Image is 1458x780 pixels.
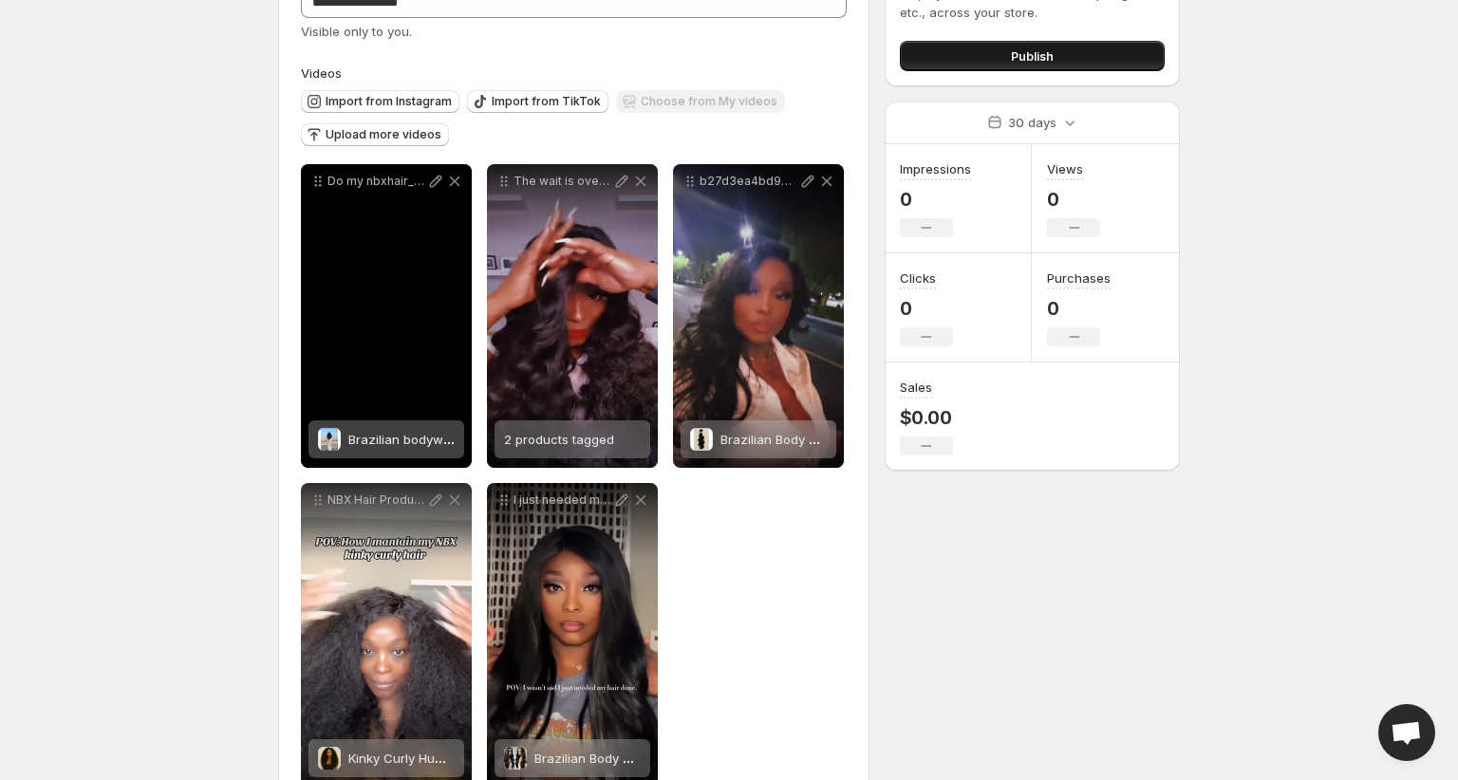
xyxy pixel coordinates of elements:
p: 0 [1047,297,1111,320]
span: Import from TikTok [492,94,601,109]
span: Upload more videos [326,127,441,142]
div: The wait is over nbxhair_ is officially dropping [DATE][DATE] Get ready to elevate your hair game... [487,164,658,468]
p: 0 [1047,188,1100,211]
button: Upload more videos [301,123,449,146]
p: Do my nbxhair_ with me [327,174,426,189]
p: The wait is over nbxhair_ is officially dropping [DATE][DATE] Get ready to elevate your hair game... [514,174,612,189]
h3: Purchases [1047,269,1111,288]
span: Publish [1011,46,1054,65]
p: 0 [900,297,953,320]
p: 30 days [1008,113,1056,132]
img: Kinky Curly Human hair wig [318,747,341,770]
div: Do my nbxhair_ with meBrazilian bodywaveBrazilian bodywave [301,164,472,468]
span: Brazilian bodywave [348,432,465,447]
p: $0.00 [900,406,953,429]
h3: Sales [900,378,932,397]
p: 0 [900,188,971,211]
img: Brazilian Body wave full lace wig [504,747,526,770]
p: b27d3ea4bd99448dbf64c3a1eb4a861e [700,174,798,189]
span: Visible only to you. [301,24,412,39]
p: l just needed my hair done nbxhair_ [514,492,612,508]
span: Kinky Curly Human hair wig [348,751,512,766]
button: Import from Instagram [301,90,459,113]
h3: Views [1047,159,1083,178]
span: 2 products tagged [504,432,614,447]
button: Import from TikTok [467,90,608,113]
span: Videos [301,65,342,81]
button: Publish [900,41,1165,71]
p: NBX Hair Products Spray bottle with water only Garnier Fructos curl construction creation mousse ... [327,492,426,508]
h3: Impressions [900,159,971,178]
div: Open chat [1378,704,1435,761]
h3: Clicks [900,269,936,288]
span: Brazilian Body wave full lace wig [534,751,731,766]
span: Import from Instagram [326,94,452,109]
span: Brazilian Body Wave extensions [720,432,910,447]
div: b27d3ea4bd99448dbf64c3a1eb4a861eBrazilian Body Wave extensionsBrazilian Body Wave extensions [673,164,844,468]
